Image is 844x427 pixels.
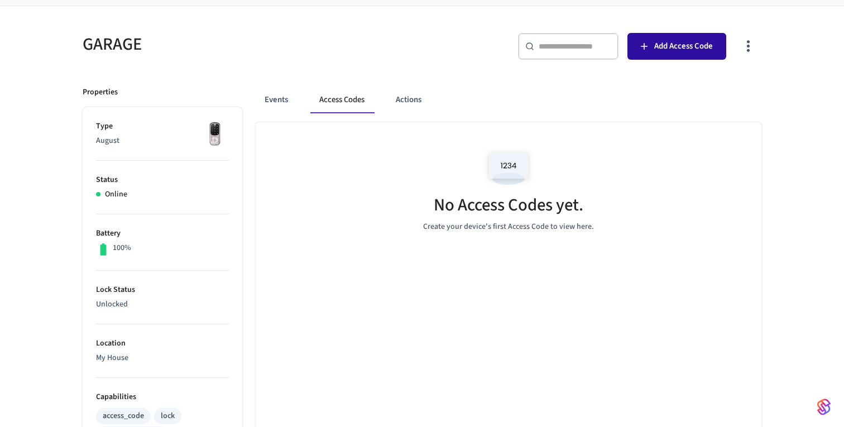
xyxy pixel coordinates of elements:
[201,121,229,148] img: Yale Assure Touchscreen Wifi Smart Lock, Satin Nickel, Front
[256,87,761,113] div: ant example
[113,242,131,254] p: 100%
[387,87,430,113] button: Actions
[96,352,229,364] p: My House
[83,33,415,56] h5: GARAGE
[96,121,229,132] p: Type
[161,410,175,422] div: lock
[627,33,726,60] button: Add Access Code
[96,338,229,349] p: Location
[96,391,229,403] p: Capabilities
[96,284,229,296] p: Lock Status
[105,189,127,200] p: Online
[96,135,229,147] p: August
[83,87,118,98] p: Properties
[256,87,297,113] button: Events
[654,39,713,54] span: Add Access Code
[423,221,594,233] p: Create your device's first Access Code to view here.
[96,174,229,186] p: Status
[96,228,229,239] p: Battery
[483,145,534,192] img: Access Codes Empty State
[310,87,373,113] button: Access Codes
[103,410,144,422] div: access_code
[434,194,583,217] h5: No Access Codes yet.
[817,398,831,416] img: SeamLogoGradient.69752ec5.svg
[96,299,229,310] p: Unlocked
